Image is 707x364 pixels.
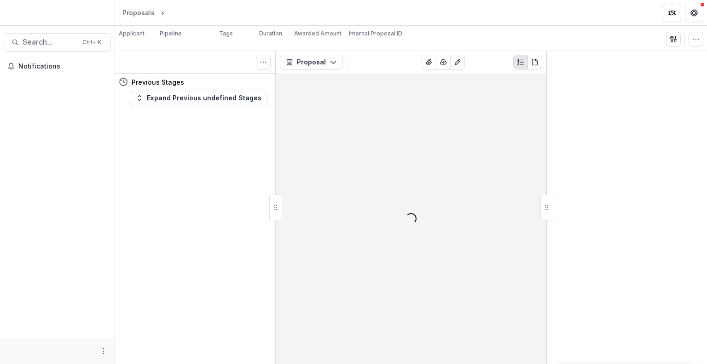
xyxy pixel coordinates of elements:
[527,55,542,69] button: PDF view
[219,29,233,38] p: Tags
[663,4,681,22] button: Partners
[422,55,436,69] button: View Attached Files
[132,77,184,87] h4: Previous Stages
[4,33,111,52] button: Search...
[450,55,465,69] button: Edit as form
[349,29,402,38] p: Internal Proposal ID
[23,38,77,46] span: Search...
[119,29,145,38] p: Applicant
[256,55,271,69] button: Toggle View Cancelled Tasks
[81,37,103,47] div: Ctrl + K
[513,55,528,69] button: Plaintext view
[18,63,107,70] span: Notifications
[98,346,109,357] button: More
[119,6,206,19] nav: breadcrumb
[685,4,703,22] button: Get Help
[4,59,111,74] button: Notifications
[122,8,155,17] div: Proposals
[280,55,343,69] button: Proposal
[160,29,182,38] p: Pipeline
[130,91,267,105] button: Expand Previous undefined Stages
[119,6,158,19] a: Proposals
[259,29,282,38] p: Duration
[294,29,342,38] p: Awarded Amount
